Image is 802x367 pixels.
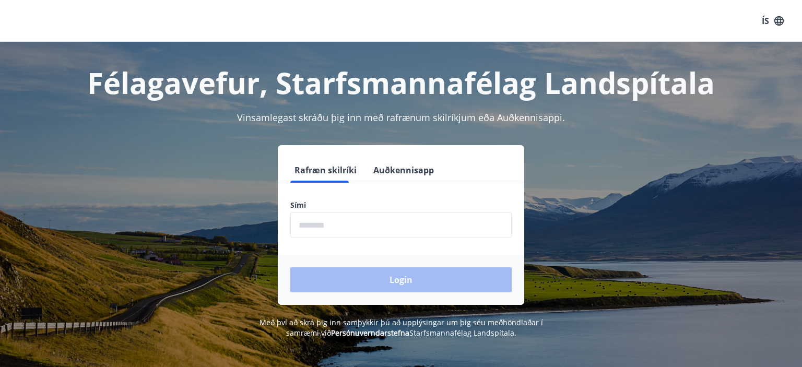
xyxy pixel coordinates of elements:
[331,328,409,338] a: Persónuverndarstefna
[756,11,789,30] button: ÍS
[237,111,565,124] span: Vinsamlegast skráðu þig inn með rafrænum skilríkjum eða Auðkennisappi.
[260,317,543,338] span: Með því að skrá þig inn samþykkir þú að upplýsingar um þig séu meðhöndlaðar í samræmi við Starfsm...
[369,158,438,183] button: Auðkennisapp
[38,63,764,102] h1: Félagavefur, Starfsmannafélag Landspítala
[290,200,512,210] label: Sími
[290,158,361,183] button: Rafræn skilríki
